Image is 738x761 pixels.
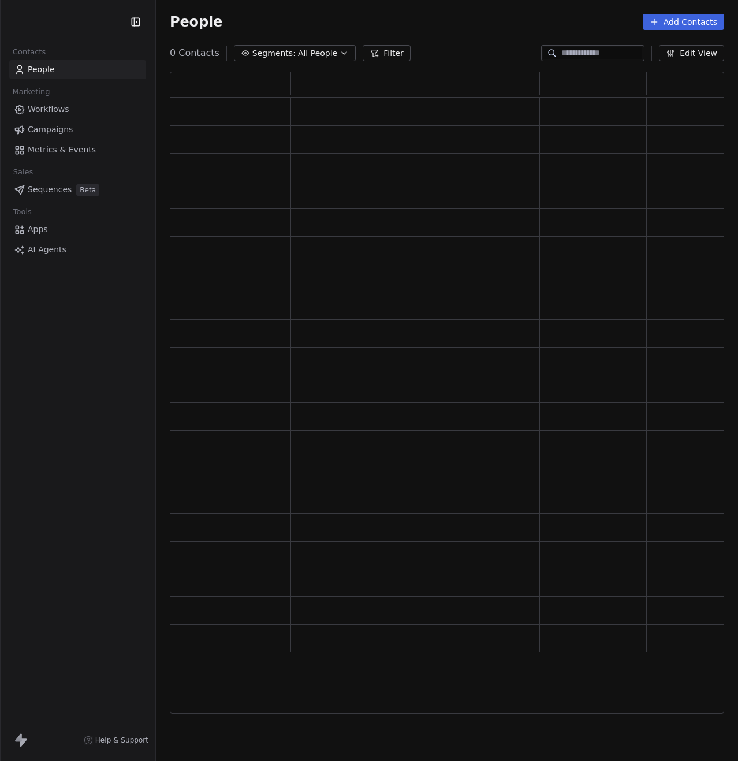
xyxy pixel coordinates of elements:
[9,220,146,239] a: Apps
[28,124,73,136] span: Campaigns
[84,736,148,745] a: Help & Support
[252,47,296,59] span: Segments:
[95,736,148,745] span: Help & Support
[8,83,55,100] span: Marketing
[363,45,411,61] button: Filter
[643,14,724,30] button: Add Contacts
[8,163,38,181] span: Sales
[298,47,337,59] span: All People
[9,240,146,259] a: AI Agents
[9,120,146,139] a: Campaigns
[28,244,66,256] span: AI Agents
[9,140,146,159] a: Metrics & Events
[170,13,222,31] span: People
[9,60,146,79] a: People
[28,184,72,196] span: Sequences
[170,46,219,60] span: 0 Contacts
[28,64,55,76] span: People
[8,43,51,61] span: Contacts
[8,203,36,221] span: Tools
[28,144,96,156] span: Metrics & Events
[9,180,146,199] a: SequencesBeta
[9,100,146,119] a: Workflows
[659,45,724,61] button: Edit View
[76,184,99,196] span: Beta
[28,223,48,236] span: Apps
[28,103,69,115] span: Workflows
